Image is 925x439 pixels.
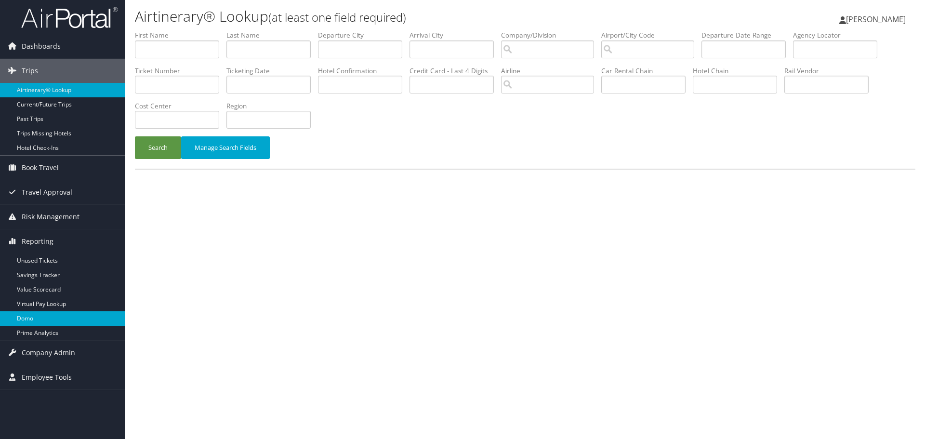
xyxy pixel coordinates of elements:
[135,101,226,111] label: Cost Center
[793,30,885,40] label: Agency Locator
[226,30,318,40] label: Last Name
[135,136,181,159] button: Search
[22,59,38,83] span: Trips
[410,30,501,40] label: Arrival City
[22,34,61,58] span: Dashboards
[135,30,226,40] label: First Name
[181,136,270,159] button: Manage Search Fields
[135,66,226,76] label: Ticket Number
[846,14,906,25] span: [PERSON_NAME]
[268,9,406,25] small: (at least one field required)
[501,66,601,76] label: Airline
[22,180,72,204] span: Travel Approval
[226,66,318,76] label: Ticketing Date
[784,66,876,76] label: Rail Vendor
[21,6,118,29] img: airportal-logo.png
[226,101,318,111] label: Region
[318,30,410,40] label: Departure City
[22,156,59,180] span: Book Travel
[22,205,79,229] span: Risk Management
[693,66,784,76] label: Hotel Chain
[701,30,793,40] label: Departure Date Range
[318,66,410,76] label: Hotel Confirmation
[839,5,915,34] a: [PERSON_NAME]
[410,66,501,76] label: Credit Card - Last 4 Digits
[601,66,693,76] label: Car Rental Chain
[22,341,75,365] span: Company Admin
[22,229,53,253] span: Reporting
[601,30,701,40] label: Airport/City Code
[501,30,601,40] label: Company/Division
[22,365,72,389] span: Employee Tools
[135,6,655,27] h1: Airtinerary® Lookup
